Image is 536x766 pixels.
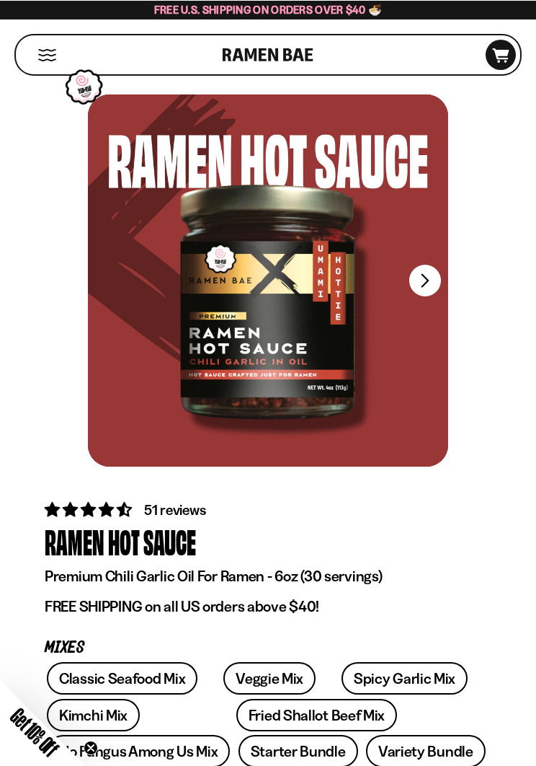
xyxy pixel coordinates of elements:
[45,566,491,585] p: Premium Chili Garlic Oil For Ramen - 6oz (30 servings)
[45,500,135,518] span: 4.71 stars
[37,48,57,61] button: Mobile Menu Trigger
[341,661,468,694] a: Spicy Garlic Mix
[223,661,316,694] a: Veggie Mix
[84,740,98,754] button: Close teaser
[108,520,140,563] div: Hot
[45,640,491,654] p: Mixes
[154,2,383,16] span: Free U.S. Shipping on Orders over $40 🍜
[236,698,397,731] a: Fried Shallot Beef Mix
[47,698,140,731] a: Kimchi Mix
[47,661,197,694] a: Classic Seafood Mix
[144,501,205,518] span: 51 reviews
[143,520,196,563] div: Sauce
[45,520,104,563] div: Ramen
[45,596,491,615] p: FREE SHIPPING on all US orders above $40!
[6,703,63,760] span: Get 10% Off
[409,264,441,296] button: Next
